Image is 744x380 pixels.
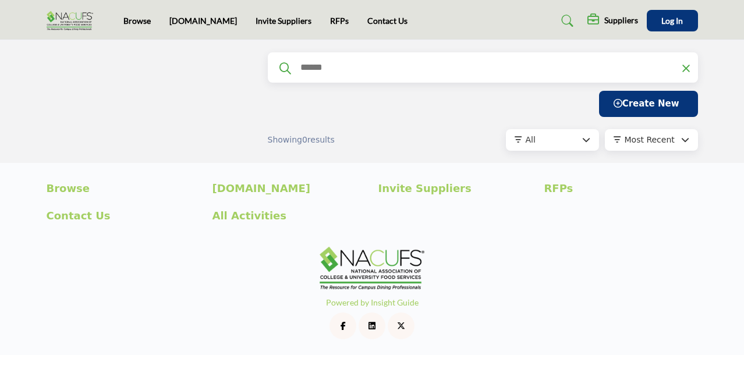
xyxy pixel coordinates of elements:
[526,135,536,144] span: All
[599,91,698,117] button: Create New
[330,312,356,339] a: Facebook Link
[302,135,307,144] span: 0
[367,16,408,26] a: Contact Us
[388,312,414,339] a: Twitter Link
[550,12,581,30] a: Search
[268,134,397,146] div: Showing results
[614,98,679,109] span: Create New
[47,11,99,30] img: site Logo
[326,297,419,307] a: Powered by Insight Guide
[587,14,638,28] div: Suppliers
[378,180,532,196] a: Invite Suppliers
[256,16,311,26] a: Invite Suppliers
[212,208,366,223] a: All Activities
[647,10,698,31] button: Log In
[47,208,200,223] a: Contact Us
[625,135,675,144] span: Most Recent
[330,16,349,26] a: RFPs
[47,180,200,196] a: Browse
[544,180,698,196] a: RFPs
[123,16,151,26] a: Browse
[320,247,424,290] img: No Site Logo
[604,15,638,26] h5: Suppliers
[661,16,683,26] span: Log In
[169,16,237,26] a: [DOMAIN_NAME]
[359,312,385,339] a: LinkedIn Link
[212,180,366,196] a: [DOMAIN_NAME]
